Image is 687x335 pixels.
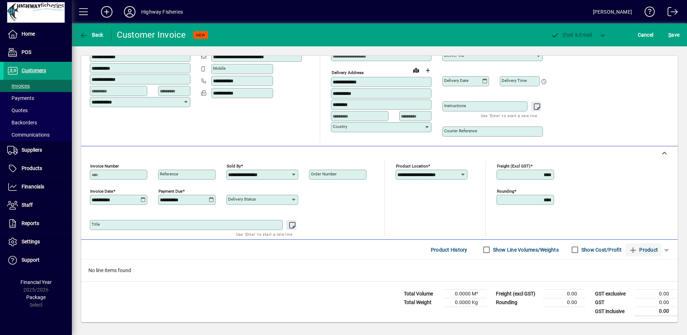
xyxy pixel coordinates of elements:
[92,222,100,227] mat-label: Title
[443,290,487,298] td: 0.0000 M³
[629,244,658,256] span: Product
[543,298,586,307] td: 0.00
[410,64,422,76] a: View on map
[4,251,72,269] a: Support
[591,307,635,316] td: GST inclusive
[26,294,46,300] span: Package
[422,65,433,76] button: Choose address
[400,290,443,298] td: Total Volume
[228,197,256,202] mat-label: Delivery status
[4,25,72,43] a: Home
[7,83,30,89] span: Invoices
[7,95,34,101] span: Payments
[22,147,42,153] span: Suppliers
[22,220,39,226] span: Reports
[428,243,470,256] button: Product History
[141,6,183,18] div: Highway Fisheries
[22,184,44,189] span: Financials
[481,111,537,120] mat-hint: Use 'Enter' to start a new line
[444,103,466,108] mat-label: Instructions
[443,298,487,307] td: 0.0000 Kg
[20,279,52,285] span: Financial Year
[431,244,467,256] span: Product History
[638,29,654,41] span: Cancel
[22,49,31,55] span: POS
[580,246,622,253] label: Show Cost/Profit
[668,29,679,41] span: ave
[196,33,205,37] span: NEW
[22,68,46,73] span: Customers
[550,32,592,38] span: ost & Email
[4,178,72,196] a: Financials
[160,171,178,176] mat-label: Reference
[492,246,559,253] label: Show Line Volumes/Weights
[7,120,37,125] span: Backorders
[4,116,72,129] a: Backorders
[79,32,103,38] span: Back
[117,29,186,41] div: Customer Invoice
[4,92,72,104] a: Payments
[444,78,469,83] mat-label: Delivery date
[22,239,40,244] span: Settings
[4,104,72,116] a: Quotes
[7,107,28,113] span: Quotes
[22,165,42,171] span: Products
[497,164,530,169] mat-label: Freight (excl GST)
[4,43,72,61] a: POS
[81,260,678,281] div: No line items found
[78,28,105,41] button: Back
[22,202,33,208] span: Staff
[4,233,72,251] a: Settings
[4,80,72,92] a: Invoices
[591,290,635,298] td: GST exclusive
[118,5,141,18] button: Profile
[543,290,586,298] td: 0.00
[333,124,347,129] mat-label: Country
[158,189,183,194] mat-label: Payment due
[667,28,681,41] button: Save
[95,5,118,18] button: Add
[90,189,113,194] mat-label: Invoice date
[444,128,477,133] mat-label: Courier Reference
[90,164,119,169] mat-label: Invoice number
[591,298,635,307] td: GST
[635,298,678,307] td: 0.00
[497,189,514,194] mat-label: Rounding
[639,1,655,25] a: Knowledge Base
[22,257,40,263] span: Support
[492,298,543,307] td: Rounding
[227,164,241,169] mat-label: Sold by
[593,6,632,18] div: [PERSON_NAME]
[396,164,428,169] mat-label: Product location
[4,196,72,214] a: Staff
[635,290,678,298] td: 0.00
[635,307,678,316] td: 0.00
[662,1,678,25] a: Logout
[311,171,337,176] mat-label: Order number
[4,141,72,159] a: Suppliers
[668,32,671,38] span: S
[4,129,72,141] a: Communications
[400,298,443,307] td: Total Weight
[4,215,72,233] a: Reports
[72,28,111,41] app-page-header-button: Back
[22,31,35,37] span: Home
[636,28,655,41] button: Cancel
[563,32,566,38] span: P
[213,66,226,71] mat-label: Mobile
[547,28,596,41] button: Post & Email
[236,230,292,238] mat-hint: Use 'Enter' to start a new line
[7,132,50,138] span: Communications
[492,290,543,298] td: Freight (excl GST)
[4,160,72,178] a: Products
[502,78,527,83] mat-label: Delivery time
[625,243,661,256] button: Product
